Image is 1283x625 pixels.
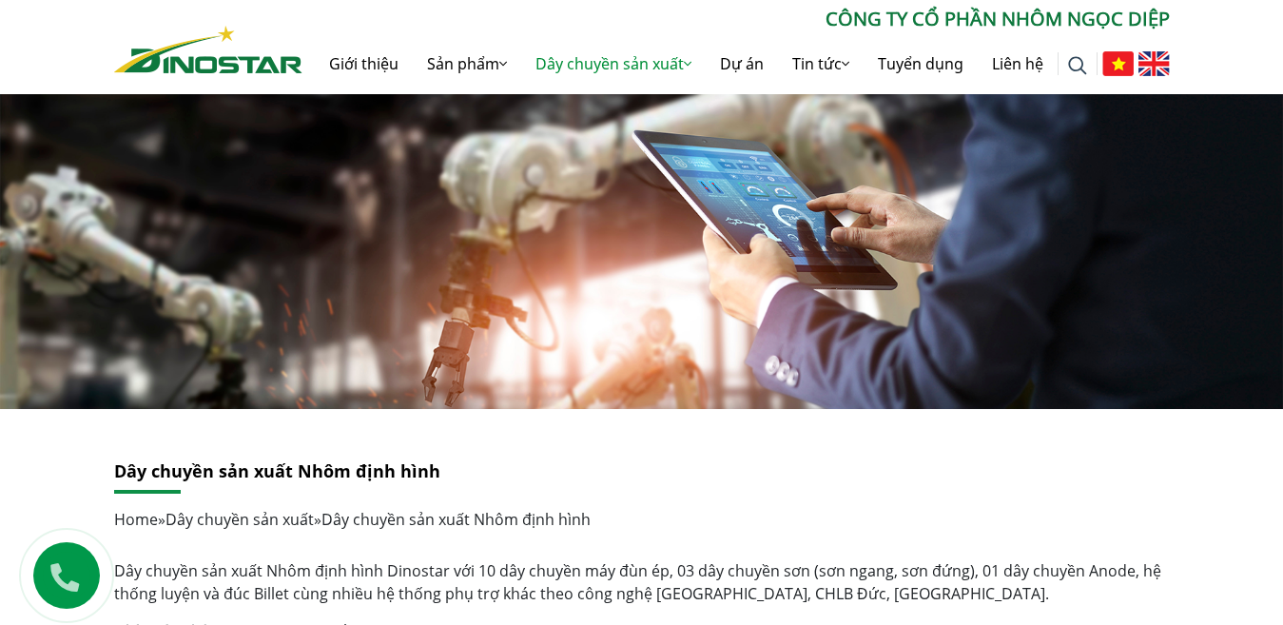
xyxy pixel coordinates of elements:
img: search [1068,56,1087,75]
a: Tin tức [778,33,864,94]
img: Tiếng Việt [1102,51,1134,76]
img: Nhôm Dinostar [114,26,302,73]
a: Sản phẩm [413,33,521,94]
a: Tuyển dụng [864,33,978,94]
span: » » [114,509,591,530]
span: Dây chuyền sản xuất Nhôm định hình [321,509,591,530]
a: Dây chuyền sản xuất [165,509,314,530]
img: English [1138,51,1170,76]
a: Dự án [706,33,778,94]
a: Liên hệ [978,33,1058,94]
p: Dây chuyền sản xuất Nhôm định hình Dinostar với 10 dây chuyền máy đùn ép, 03 dây chuyền sơn (sơn ... [114,559,1170,605]
a: Dây chuyền sản xuất Nhôm định hình [114,459,440,482]
a: Home [114,509,158,530]
a: Giới thiệu [315,33,413,94]
p: CÔNG TY CỔ PHẦN NHÔM NGỌC DIỆP [302,5,1170,33]
a: Dây chuyền sản xuất [521,33,706,94]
